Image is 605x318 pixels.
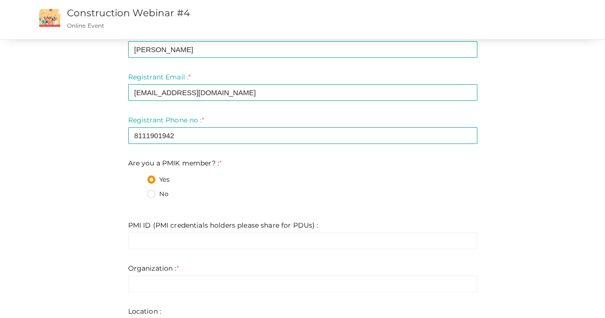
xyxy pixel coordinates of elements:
a: Construction Webinar #4 [67,7,190,19]
label: Yes [147,175,169,185]
input: Enter registrant email here. [128,84,477,101]
img: event2.png [39,9,60,27]
label: PMI ID (PMI credentials holders please share for PDUs) : [128,220,319,230]
input: Enter registrant name here. [128,41,477,58]
p: Online Event [67,22,370,30]
input: Enter registrant phone no here. [128,127,477,144]
label: Organization : [128,263,179,273]
label: Registrant Email : [128,72,191,82]
label: Location : [128,307,161,316]
label: No [147,189,168,199]
label: Registrant Phone no : [128,115,204,125]
label: Are you a PMIK member? : [128,158,222,168]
